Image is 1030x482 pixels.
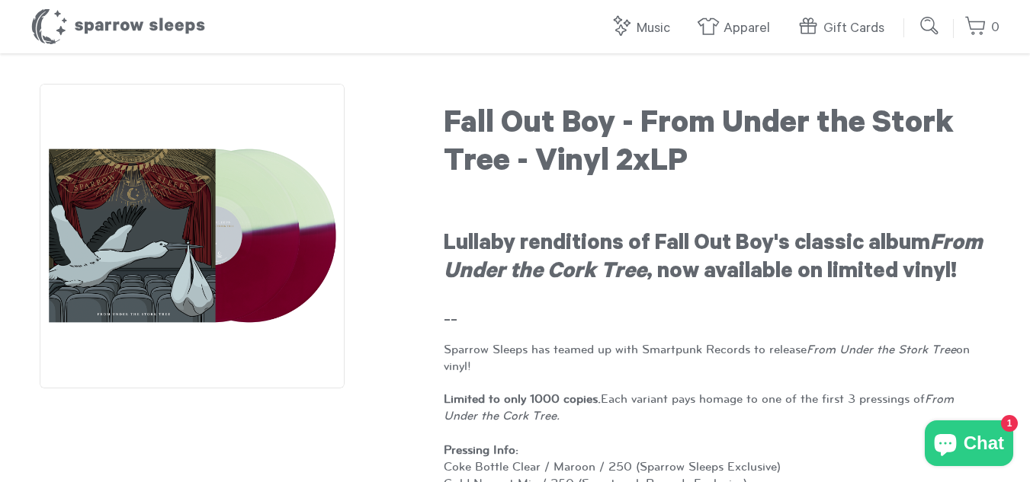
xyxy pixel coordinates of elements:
[610,12,678,45] a: Music
[915,11,945,41] input: Submit
[444,443,518,456] strong: Pressing Info:
[697,12,778,45] a: Apparel
[807,343,956,356] em: From Under the Stork Tree
[30,8,206,46] h1: Sparrow Sleeps
[444,392,954,422] em: From Under the Cork Tree.
[40,84,345,388] img: Fall Out Boy - From Under the Stork Tree - Vinyl 2xLP
[444,107,990,184] h1: Fall Out Boy - From Under the Stork Tree - Vinyl 2xLP
[444,392,601,405] strong: Limited to only 1000 copies.
[444,309,990,335] h3: --
[444,233,983,286] strong: Lullaby renditions of Fall Out Boy's classic album , now available on limited vinyl!
[444,233,983,286] em: From Under the Cork Tree
[444,343,970,372] span: Sparrow Sleeps has teamed up with Smartpunk Records to release on vinyl!
[797,12,892,45] a: Gift Cards
[920,420,1018,470] inbox-online-store-chat: Shopify online store chat
[964,11,1000,44] a: 0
